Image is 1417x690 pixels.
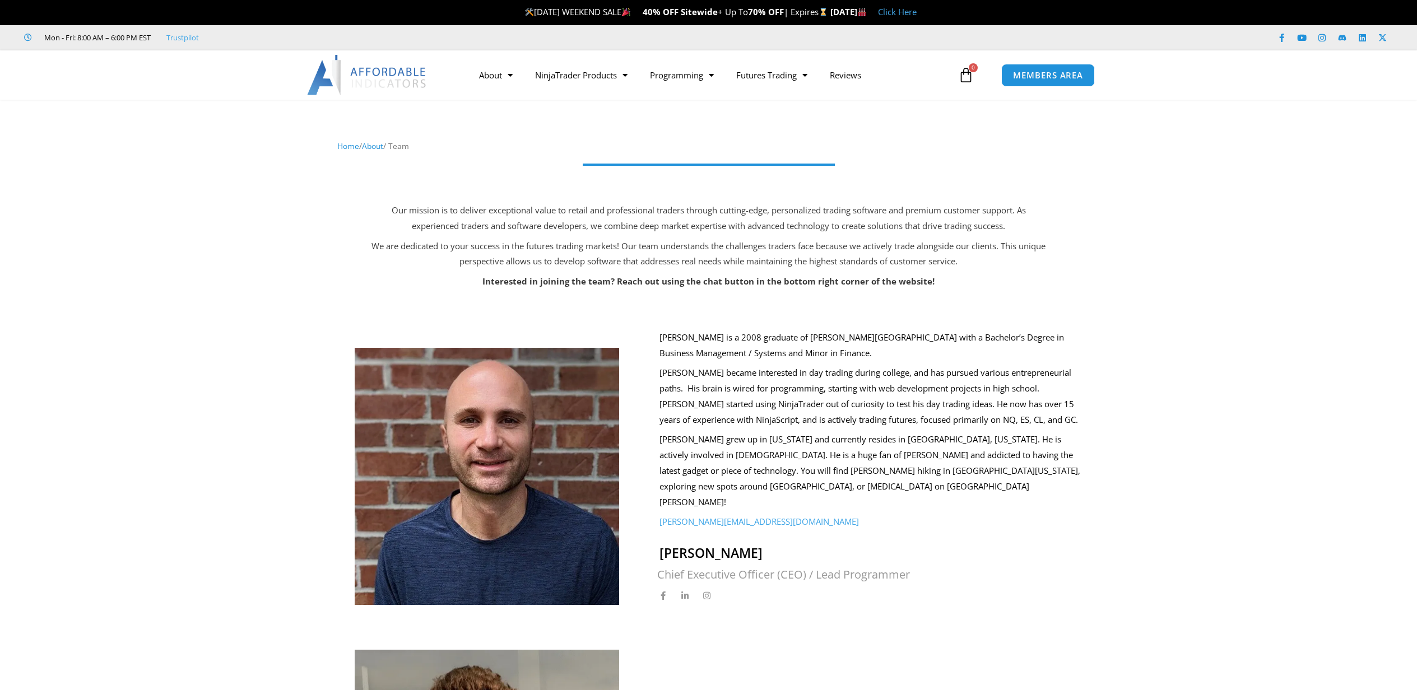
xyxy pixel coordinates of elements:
a: Home [337,141,359,151]
img: 🏭 [858,8,866,16]
a: NinjaTrader Products [524,62,639,88]
img: LogoAI | Affordable Indicators – NinjaTrader [307,55,428,95]
a: Click Here [878,6,917,17]
span: Mon - Fri: 8:00 AM – 6:00 PM EST [41,31,151,44]
a: Futures Trading [725,62,819,88]
a: MEMBERS AREA [1001,64,1095,87]
span: 0 [969,63,978,72]
img: joel | Affordable Indicators – NinjaTrader [355,348,619,605]
img: 🛠️ [525,8,533,16]
span: [DATE] WEEKEND SALE + Up To | Expires [524,6,830,17]
a: 0 [941,59,991,91]
nav: Breadcrumb [337,139,1080,153]
strong: Interested in joining the team? Reach out using the chat button in the bottom right corner of the... [482,276,935,287]
h2: [PERSON_NAME] [659,545,1086,562]
a: About [362,141,383,151]
a: [PERSON_NAME][EMAIL_ADDRESS][DOMAIN_NAME] [659,516,859,527]
img: 🎉 [622,8,630,16]
p: [PERSON_NAME] became interested in day trading during college, and has pursued various entreprene... [659,365,1086,427]
p: [PERSON_NAME] is a 2008 graduate of [PERSON_NAME][GEOGRAPHIC_DATA] with a Bachelor’s Degree in Bu... [659,330,1086,361]
h2: Chief Executive Officer (CEO) / Lead Programmer [657,567,1086,582]
p: Our mission is to deliver exceptional value to retail and professional traders through cutting-ed... [370,203,1048,234]
span: MEMBERS AREA [1013,71,1083,80]
a: Trustpilot [166,31,199,44]
strong: 40% OFF Sitewide [643,6,718,17]
strong: 70% OFF [748,6,784,17]
nav: Menu [468,62,955,88]
p: We are dedicated to your success in the futures trading markets! Our team understands the challen... [370,239,1048,270]
p: [PERSON_NAME] grew up in [US_STATE] and currently resides in [GEOGRAPHIC_DATA], [US_STATE]. He is... [659,432,1086,510]
a: About [468,62,524,88]
a: Programming [639,62,725,88]
img: ⌛ [819,8,828,16]
strong: [DATE] [830,6,867,17]
a: Reviews [819,62,872,88]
